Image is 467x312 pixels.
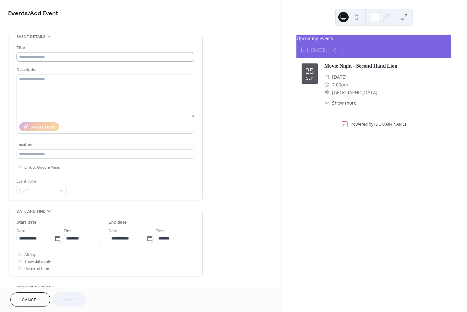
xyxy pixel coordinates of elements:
div: ​ [324,99,329,106]
span: Show more [332,99,356,106]
span: Link to Google Maps [24,164,60,171]
div: Title [17,44,193,51]
div: End date [109,219,127,226]
span: 7:00pm [332,81,348,89]
div: Description [17,66,193,73]
span: Time [156,228,165,234]
button: Cancel [10,292,50,307]
span: Date [109,228,117,234]
div: Event color [17,178,65,185]
span: All day [24,251,36,258]
div: Powered by [351,121,406,127]
span: / Add Event [28,7,58,20]
div: ​ [324,89,329,96]
div: Location [17,141,193,148]
span: Date [17,228,25,234]
span: [GEOGRAPHIC_DATA] [332,89,377,96]
span: Show date only [24,258,51,265]
span: Event details [17,33,45,40]
div: ​ [324,73,329,81]
div: Movie Night - Second Hand Lion [324,62,446,70]
span: Recurring event [17,284,51,291]
span: Cancel [22,297,39,304]
div: Upcoming events [296,35,451,42]
span: [DATE] [332,73,347,81]
div: Start date [17,219,37,226]
div: 25 [306,67,314,75]
a: [DOMAIN_NAME] [374,121,406,127]
div: ​ [324,81,329,89]
span: Date and time [17,208,45,215]
a: Events [8,7,28,20]
button: ​Show more [324,99,356,106]
span: Time [64,228,73,234]
span: Hide end time [24,265,49,272]
div: Sep [306,76,313,81]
